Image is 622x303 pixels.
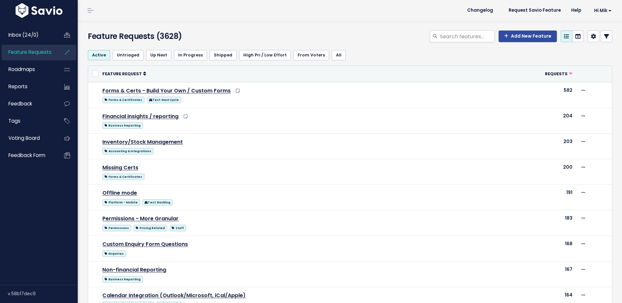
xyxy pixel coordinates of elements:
a: Tags [2,114,54,128]
span: Feedback [8,100,32,107]
a: Forms & Certs - Build Your Own / Custom Forms [102,87,231,94]
td: 204 [487,108,577,133]
a: Offline mode [102,189,137,197]
a: Business Reporting [102,121,143,129]
a: Feature Requests [2,45,54,60]
td: 200 [487,159,577,185]
a: From Voters [294,50,329,60]
span: Hi Mik [594,8,612,13]
a: In Progress [174,50,207,60]
td: 183 [487,210,577,236]
a: Permissions [102,224,131,232]
a: Test: Next Cycle [147,95,181,103]
h4: Feature Requests (3628) [88,30,256,42]
span: Feedback form [8,152,45,159]
a: Help [566,6,586,15]
span: Pricing Related [134,225,167,231]
a: Requests [545,70,572,77]
a: Business Reporting [102,275,143,283]
span: Feature Request [102,71,142,77]
a: Feature Request [102,70,146,77]
span: Business Reporting [102,122,143,129]
a: Forms & Certificates [102,95,144,103]
a: Hi Mik [586,6,617,16]
a: Forms & Certificates [102,172,144,180]
td: 582 [487,82,577,108]
a: Calendar Integration (Outlook/Microsoft, iCal/Apple) [102,292,246,299]
a: Up Next [146,50,171,60]
a: Request Savio Feature [503,6,566,15]
a: Accounting & Integrations [102,147,153,155]
td: 191 [487,185,577,210]
td: 167 [487,261,577,287]
a: Permissions - More Granular [102,215,179,222]
span: Forms & Certificates [102,174,144,180]
span: Test: Backlog [143,199,173,206]
a: Pricing Related [134,224,167,232]
a: Financial insights / reporting [102,113,179,120]
a: Add New Feature [499,30,557,42]
a: Inventory/Stock Management [102,138,183,146]
span: Forms & Certificates [102,97,144,103]
a: Custom Enquiry Form Questions [102,240,188,248]
a: Enquiries [102,249,126,257]
span: Inbox (24/0) [8,31,39,38]
span: Reports [8,83,28,90]
span: Requests [545,71,568,77]
a: Reports [2,79,54,94]
span: Accounting & Integrations [102,148,153,154]
a: Untriaged [113,50,144,60]
a: Roadmaps [2,62,54,77]
td: 203 [487,133,577,159]
a: Feedback form [2,148,54,163]
a: Staff [170,224,186,232]
a: Missing Certs [102,164,138,171]
img: logo-white.9d6f32f41409.svg [14,3,64,18]
a: High Pri / Low Effort [239,50,291,60]
input: Search features... [439,30,495,42]
span: Staff [170,225,186,231]
td: 168 [487,236,577,261]
span: Business Reporting [102,276,143,283]
span: Enquiries [102,250,126,257]
ul: Filter feature requests [88,50,612,60]
a: Test: Backlog [143,198,173,206]
span: Platform - Mobile [102,199,140,206]
span: Test: Next Cycle [147,97,181,103]
a: Voting Board [2,131,54,146]
a: Non-financial Reporting [102,266,166,273]
a: All [332,50,346,60]
span: Changelog [467,8,493,13]
span: Permissions [102,225,131,231]
a: Platform - Mobile [102,198,140,206]
span: Roadmaps [8,66,35,73]
span: Voting Board [8,135,40,141]
a: Active [88,50,110,60]
span: Tags [8,117,20,124]
div: v.58b17dec9 [8,285,78,302]
a: Feedback [2,96,54,111]
a: Inbox (24/0) [2,28,54,42]
a: Shipped [210,50,236,60]
span: Feature Requests [8,49,52,55]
